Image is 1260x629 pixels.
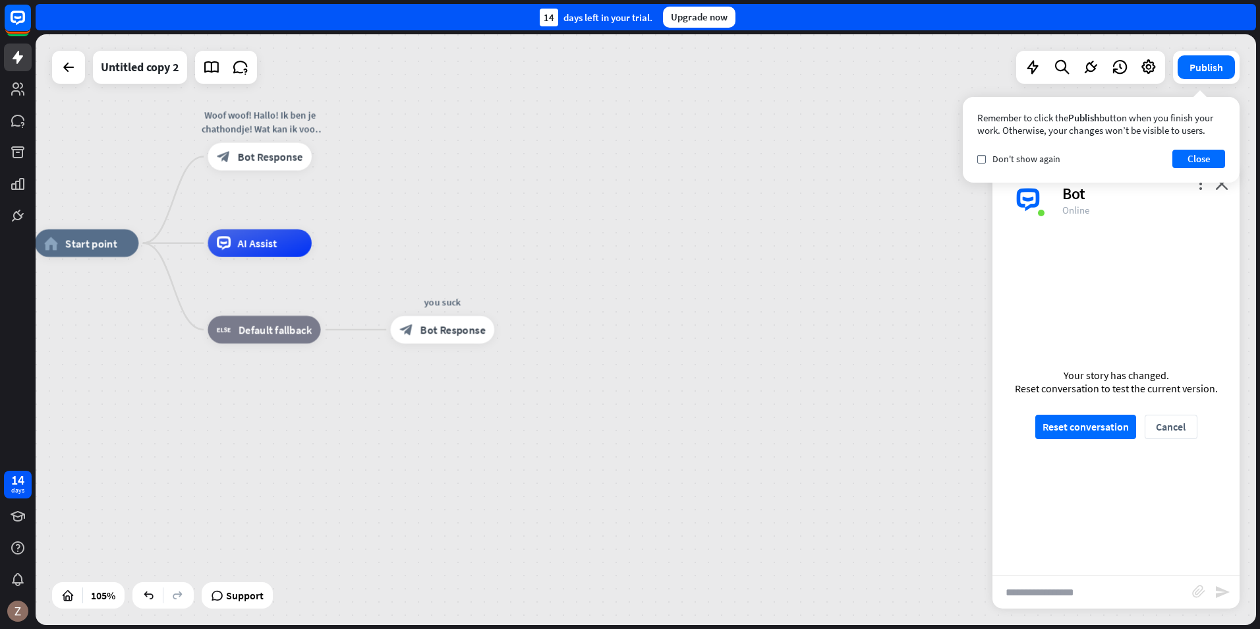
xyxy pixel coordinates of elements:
[420,323,486,337] span: Bot Response
[1215,177,1228,190] i: close
[1035,415,1136,439] button: Reset conversation
[226,585,264,606] span: Support
[1192,585,1205,598] i: block_attachment
[217,150,231,164] i: block_bot_response
[65,236,117,250] span: Start point
[1145,415,1197,439] button: Cancel
[1172,150,1225,168] button: Close
[1062,183,1224,204] div: Bot
[198,108,322,136] div: Woof woof! Hallo! Ik ben je chathondje! Wat kan ik voor je doen?Woof woof! Hallo! Ik ben je chath...
[101,51,179,84] div: Untitled copy 2
[238,150,303,164] span: Bot Response
[87,585,119,606] div: 105%
[663,7,735,28] div: Upgrade now
[540,9,558,26] div: 14
[1194,177,1207,190] i: more_vert
[239,323,312,337] span: Default fallback
[11,5,50,45] button: Open LiveChat chat widget
[540,9,652,26] div: days left in your trial.
[11,474,24,486] div: 14
[238,236,277,250] span: AI Assist
[977,111,1225,136] div: Remember to click the button when you finish your work. Otherwise, your changes won’t be visible ...
[1015,382,1218,395] div: Reset conversation to test the current version.
[1015,369,1218,382] div: Your story has changed.
[217,323,231,337] i: block_fallback
[1178,55,1235,79] button: Publish
[11,486,24,495] div: days
[44,236,59,250] i: home_2
[380,295,505,309] div: you suck
[992,153,1060,165] span: Don't show again
[1068,111,1099,124] span: Publish
[1215,584,1230,600] i: send
[4,471,32,498] a: 14 days
[399,323,413,337] i: block_bot_response
[1062,204,1224,216] div: Online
